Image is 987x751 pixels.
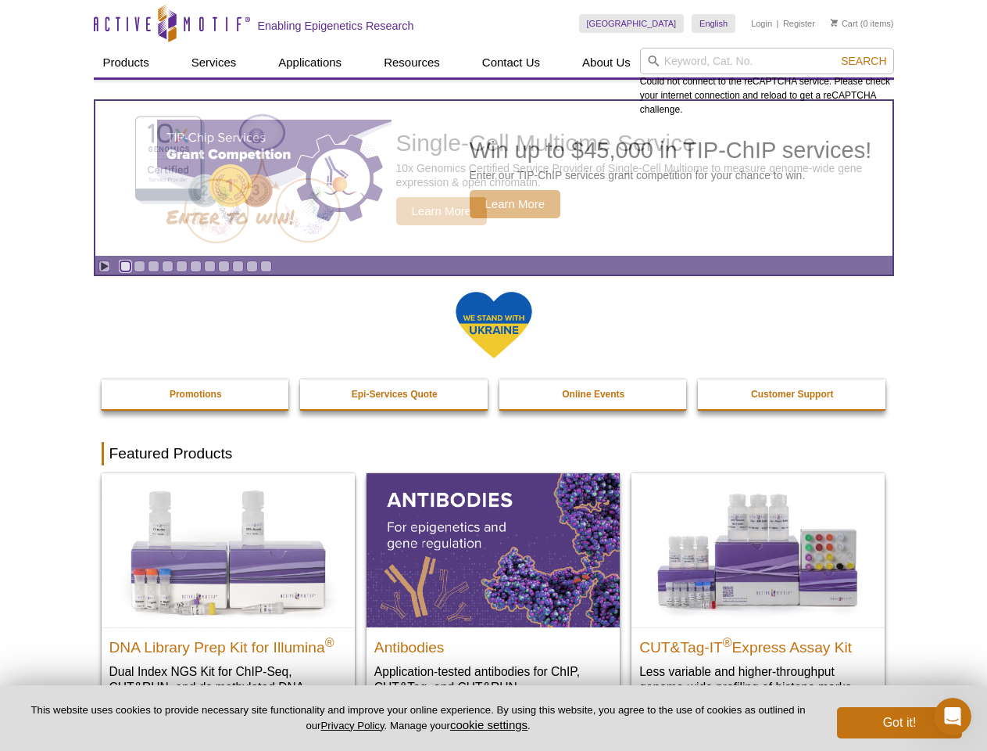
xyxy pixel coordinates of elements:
[260,261,272,272] a: Go to slide 11
[232,261,244,272] a: Go to slide 9
[470,168,872,182] p: Enter our TIP-ChIP services grant competition for your chance to win.
[246,261,258,272] a: Go to slide 10
[102,442,886,465] h2: Featured Products
[218,261,230,272] a: Go to slide 8
[109,632,347,656] h2: DNA Library Prep Kit for Illumina
[367,473,620,710] a: All Antibodies Antibodies Application-tested antibodies for ChIP, CUT&Tag, and CUT&RUN.
[95,101,892,256] article: TIP-ChIP Services Grant Competition
[723,635,732,649] sup: ®
[102,473,355,627] img: DNA Library Prep Kit for Illumina
[190,261,202,272] a: Go to slide 6
[783,18,815,29] a: Register
[579,14,685,33] a: [GEOGRAPHIC_DATA]
[374,48,449,77] a: Resources
[470,138,872,162] h2: Win up to $45,000 in TIP-ChIP services!
[499,379,688,409] a: Online Events
[777,14,779,33] li: |
[162,261,173,272] a: Go to slide 4
[109,663,347,711] p: Dual Index NGS Kit for ChIP-Seq, CUT&RUN, and ds methylated DNA assays.
[836,54,891,68] button: Search
[831,14,894,33] li: (0 items)
[320,720,384,731] a: Privacy Policy
[473,48,549,77] a: Contact Us
[367,473,620,627] img: All Antibodies
[470,190,561,218] span: Learn More
[269,48,351,77] a: Applications
[170,389,222,400] strong: Promotions
[831,19,838,27] img: Your Cart
[841,55,886,67] span: Search
[639,663,877,695] p: Less variable and higher-throughput genome-wide profiling of histone marks​.
[374,663,612,695] p: Application-tested antibodies for ChIP, CUT&Tag, and CUT&RUN.
[148,261,159,272] a: Go to slide 3
[157,120,392,237] img: TIP-ChIP Services Grant Competition
[751,389,833,400] strong: Customer Support
[639,632,877,656] h2: CUT&Tag-IT Express Assay Kit
[692,14,735,33] a: English
[300,379,489,409] a: Epi-Services Quote
[102,379,291,409] a: Promotions
[751,18,772,29] a: Login
[25,703,811,733] p: This website uses cookies to provide necessary site functionality and improve your online experie...
[698,379,887,409] a: Customer Support
[934,698,971,735] iframe: Intercom live chat
[176,261,188,272] a: Go to slide 5
[631,473,885,710] a: CUT&Tag-IT® Express Assay Kit CUT&Tag-IT®Express Assay Kit Less variable and higher-throughput ge...
[204,261,216,272] a: Go to slide 7
[134,261,145,272] a: Go to slide 2
[455,290,533,360] img: We Stand With Ukraine
[631,473,885,627] img: CUT&Tag-IT® Express Assay Kit
[450,718,527,731] button: cookie settings
[258,19,414,33] h2: Enabling Epigenetics Research
[98,261,110,272] a: Toggle autoplay
[837,707,962,738] button: Got it!
[94,48,159,77] a: Products
[573,48,640,77] a: About Us
[102,473,355,726] a: DNA Library Prep Kit for Illumina DNA Library Prep Kit for Illumina® Dual Index NGS Kit for ChIP-...
[562,389,624,400] strong: Online Events
[831,18,858,29] a: Cart
[352,389,438,400] strong: Epi-Services Quote
[640,48,894,74] input: Keyword, Cat. No.
[120,261,131,272] a: Go to slide 1
[640,48,894,117] div: Could not connect to the reCAPTCHA service. Please check your internet connection and reload to g...
[95,101,892,256] a: TIP-ChIP Services Grant Competition Win up to $45,000 in TIP-ChIP services! Enter our TIP-ChIP se...
[374,632,612,656] h2: Antibodies
[325,635,334,649] sup: ®
[182,48,246,77] a: Services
